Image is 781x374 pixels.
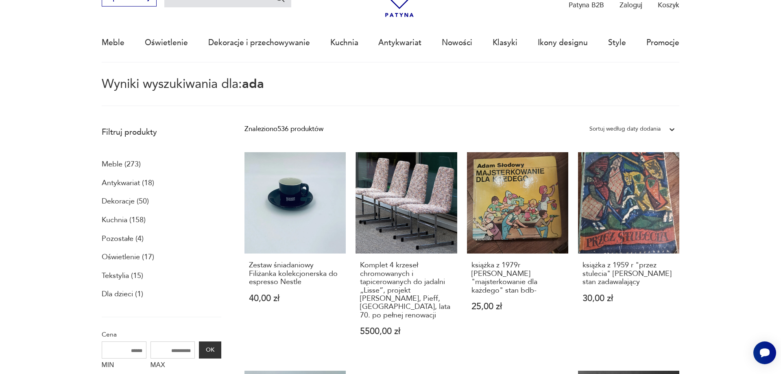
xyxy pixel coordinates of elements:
[471,261,564,295] h3: książka z 1979r [PERSON_NAME] "majsterkowanie dla każdego" stan bdb-
[249,294,342,303] p: 40,00 zł
[330,24,358,61] a: Kuchnia
[102,176,154,190] a: Antykwariat (18)
[102,195,149,208] a: Dekoracje (50)
[608,24,626,61] a: Style
[538,24,588,61] a: Ikony designu
[244,152,346,355] a: Zestaw śniadaniowy Filiżanka kolekcjonerska do espresso NestleZestaw śniadaniowy Filiżanka kolekc...
[582,261,675,286] h3: książka z 1959 r "przez stulecia" [PERSON_NAME] stan zadawalający
[242,75,264,92] span: ada
[244,124,323,134] div: Znaleziono 536 produktów
[102,269,143,283] a: Tekstylia (15)
[442,24,472,61] a: Nowości
[102,232,144,246] a: Pozostałe (4)
[102,359,146,374] label: MIN
[102,24,124,61] a: Meble
[569,0,604,10] p: Patyna B2B
[199,341,221,359] button: OK
[102,287,143,301] a: Dla dzieci (1)
[356,152,457,355] a: Komplet 4 krzeseł chromowanych i tapicerowanych do jadalni „Lisse”, projekt Teda Batesa, Pieff, W...
[208,24,310,61] a: Dekoracje i przechowywanie
[151,359,195,374] label: MAX
[102,157,141,171] a: Meble (273)
[589,124,661,134] div: Sortuj według daty dodania
[620,0,642,10] p: Zaloguj
[578,152,679,355] a: książka z 1959 r "przez stulecia" tom II stan zadawalającyksiążka z 1959 r "przez stulecia" [PERS...
[145,24,188,61] a: Oświetlenie
[582,294,675,303] p: 30,00 zł
[249,261,342,286] h3: Zestaw śniadaniowy Filiżanka kolekcjonerska do espresso Nestle
[658,0,679,10] p: Koszyk
[102,329,221,340] p: Cena
[102,213,146,227] a: Kuchnia (158)
[378,24,421,61] a: Antykwariat
[360,261,453,319] h3: Komplet 4 krzeseł chromowanych i tapicerowanych do jadalni „Lisse”, projekt [PERSON_NAME], Pieff,...
[646,24,679,61] a: Promocje
[102,127,221,138] p: Filtruj produkty
[467,152,568,355] a: książka z 1979r Adama Słodowego "majsterkowanie dla każdego" stan bdb-książka z 1979r [PERSON_NAM...
[753,341,776,364] iframe: Smartsupp widget button
[471,302,564,311] p: 25,00 zł
[102,250,154,264] a: Oświetlenie (17)
[360,327,453,336] p: 5500,00 zł
[493,24,517,61] a: Klasyki
[102,78,680,106] p: Wyniki wyszukiwania dla:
